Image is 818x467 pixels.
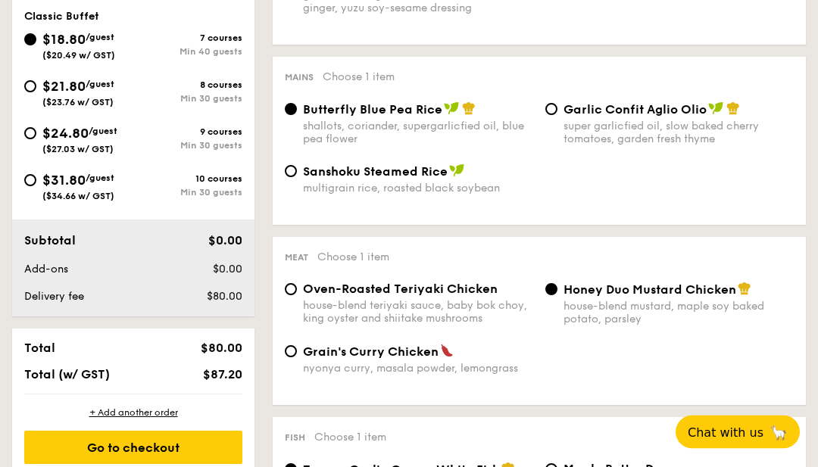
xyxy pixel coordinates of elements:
span: $31.80 [42,173,86,189]
input: Sanshoku Steamed Ricemultigrain rice, roasted black soybean [285,166,297,178]
input: Oven-Roasted Teriyaki Chickenhouse-blend teriyaki sauce, baby bok choy, king oyster and shiitake ... [285,284,297,296]
span: Delivery fee [24,291,84,304]
span: Sanshoku Steamed Rice [303,165,448,179]
input: $21.80/guest($23.76 w/ GST)8 coursesMin 30 guests [24,81,36,93]
span: ($34.66 w/ GST) [42,191,114,202]
input: Honey Duo Mustard Chickenhouse-blend mustard, maple soy baked potato, parsley [545,284,557,296]
span: Oven-Roasted Teriyaki Chicken [303,282,498,297]
div: + Add another order [24,407,242,419]
span: Choose 1 item [314,431,386,444]
span: $18.80 [42,32,86,48]
img: icon-chef-hat.a58ddaea.svg [726,102,740,116]
span: Add-ons [24,263,68,276]
div: 8 courses [133,80,242,91]
span: Garlic Confit Aglio Olio [564,103,707,117]
span: $21.80 [42,79,86,95]
div: shallots, coriander, supergarlicfied oil, blue pea flower [303,120,533,146]
span: Subtotal [24,234,76,248]
img: icon-vegan.f8ff3823.svg [708,102,723,116]
input: Grain's Curry Chickennyonya curry, masala powder, lemongrass [285,346,297,358]
span: Honey Duo Mustard Chicken [564,283,736,297]
span: Grain's Curry Chicken [303,345,439,360]
span: Total [24,341,55,356]
input: $31.80/guest($34.66 w/ GST)10 coursesMin 30 guests [24,175,36,187]
span: /guest [86,33,114,43]
img: icon-vegan.f8ff3823.svg [444,102,459,116]
span: $80.00 [201,341,242,356]
span: Meat [285,253,308,263]
div: house-blend teriyaki sauce, baby bok choy, king oyster and shiitake mushrooms [303,300,533,325]
div: super garlicfied oil, slow baked cherry tomatoes, garden fresh thyme [564,120,794,146]
div: multigrain rice, roasted black soybean [303,182,533,195]
span: Classic Buffet [24,11,99,23]
div: Min 30 guests [133,141,242,151]
span: $24.80 [42,126,89,142]
span: $80.00 [207,291,242,304]
input: Butterfly Blue Pea Riceshallots, coriander, supergarlicfied oil, blue pea flower [285,104,297,116]
div: nyonya curry, masala powder, lemongrass [303,363,533,375]
div: 9 courses [133,127,242,138]
div: 7 courses [133,33,242,44]
span: ($20.49 w/ GST) [42,51,115,61]
div: Min 30 guests [133,94,242,104]
div: 10 courses [133,174,242,185]
span: /guest [86,79,114,90]
div: Go to checkout [24,431,242,465]
span: Total (w/ GST) [24,368,110,382]
img: icon-vegan.f8ff3823.svg [449,164,464,178]
img: icon-chef-hat.a58ddaea.svg [462,102,476,116]
input: Garlic Confit Aglio Oliosuper garlicfied oil, slow baked cherry tomatoes, garden fresh thyme [545,104,557,116]
div: house-blend mustard, maple soy baked potato, parsley [564,300,794,326]
input: $18.80/guest($20.49 w/ GST)7 coursesMin 40 guests [24,34,36,46]
span: Chat with us [688,425,763,440]
img: icon-chef-hat.a58ddaea.svg [738,282,751,296]
span: $0.00 [208,234,242,248]
span: /guest [86,173,114,184]
span: $87.20 [203,368,242,382]
input: $24.80/guest($27.03 w/ GST)9 coursesMin 30 guests [24,128,36,140]
span: Mains [285,73,314,83]
span: $0.00 [213,263,242,276]
span: Choose 1 item [323,71,395,84]
img: icon-spicy.37a8142b.svg [440,344,454,358]
span: ($27.03 w/ GST) [42,145,114,155]
div: Min 30 guests [133,188,242,198]
span: Butterfly Blue Pea Rice [303,103,442,117]
span: Choose 1 item [317,251,389,264]
span: Fish [285,433,305,444]
span: /guest [89,126,117,137]
div: Min 40 guests [133,47,242,58]
button: Chat with us🦙 [676,416,800,449]
span: 🦙 [770,424,788,441]
span: ($23.76 w/ GST) [42,98,114,108]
